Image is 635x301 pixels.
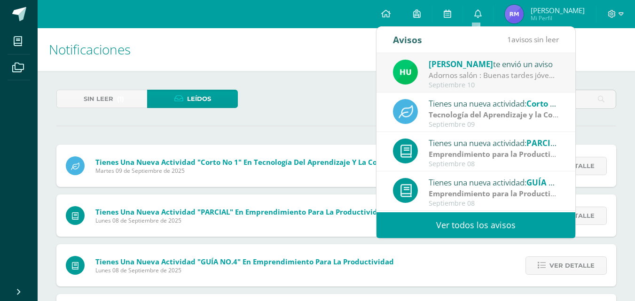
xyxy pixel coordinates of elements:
span: Tienes una nueva actividad "PARCIAL" En Emprendimiento para la Productividad [95,207,386,216]
div: Tienes una nueva actividad: [429,176,559,188]
div: Septiembre 08 [429,200,559,208]
span: Notificaciones [49,40,131,58]
span: GUÍA NO.4 [526,177,568,188]
span: Martes 09 de Septiembre de 2025 [95,167,468,175]
span: Sin leer [84,90,113,108]
span: [PERSON_NAME] [429,59,493,69]
a: Leídos [147,90,238,108]
div: Avisos [393,27,422,53]
span: PARCIAL [526,138,560,148]
span: avisos sin leer [507,34,559,45]
img: 7c13cc226d4004e41d066015556fb6a9.png [505,5,524,23]
span: Leídos [187,90,211,108]
span: Corto No 1 [526,98,568,109]
a: Ver todos los avisos [376,212,575,238]
div: | Parcial [429,149,559,160]
span: [PERSON_NAME] [531,6,585,15]
div: Adornos salón : Buenas tardes jóvenes. Se les envía link para la colaboración de los adornos para... [429,70,559,81]
div: te envió un aviso [429,58,559,70]
span: Lunes 08 de Septiembre de 2025 [95,266,394,274]
span: Mi Perfil [531,14,585,22]
img: fd23069c3bd5c8dde97a66a86ce78287.png [393,60,418,85]
span: Tienes una nueva actividad "Corto No 1" En Tecnología del Aprendizaje y la Comunicación (Informát... [95,157,468,167]
div: Tienes una nueva actividad: [429,97,559,109]
div: Septiembre 08 [429,160,559,168]
strong: Emprendimiento para la Productividad [429,188,571,199]
div: | Parcial [429,109,559,120]
a: Sin leer(1) [56,90,147,108]
span: (1) [117,90,124,108]
span: Tienes una nueva actividad "GUÍA NO.4" En Emprendimiento para la Productividad [95,257,394,266]
span: Lunes 08 de Septiembre de 2025 [95,216,386,224]
div: Septiembre 09 [429,121,559,129]
span: 1 [507,34,511,45]
div: Tienes una nueva actividad: [429,137,559,149]
div: Septiembre 10 [429,81,559,89]
strong: Emprendimiento para la Productividad [429,149,571,159]
span: Ver detalle [549,257,595,274]
div: | Zona [429,188,559,199]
